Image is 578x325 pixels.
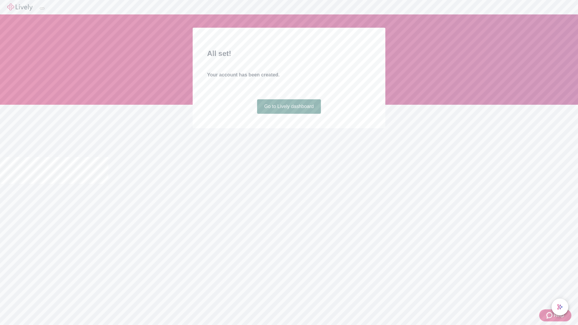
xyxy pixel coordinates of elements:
[40,8,45,9] button: Log out
[7,4,33,11] img: Lively
[546,312,554,319] svg: Zendesk support icon
[207,48,371,59] h2: All set!
[552,299,568,315] button: chat
[257,99,321,114] a: Go to Lively dashboard
[207,71,371,79] h4: Your account has been created.
[554,312,564,319] span: Help
[539,309,571,321] button: Zendesk support iconHelp
[557,304,563,310] svg: Lively AI Assistant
